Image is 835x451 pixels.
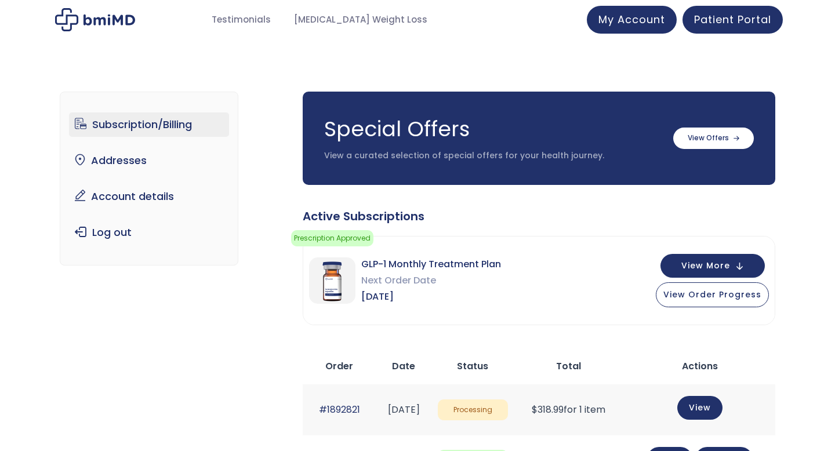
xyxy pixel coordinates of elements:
[392,359,415,373] span: Date
[324,115,662,144] h3: Special Offers
[361,256,501,272] span: GLP-1 Monthly Treatment Plan
[303,208,775,224] div: Active Subscriptions
[682,359,718,373] span: Actions
[514,384,624,435] td: for 1 item
[69,148,230,173] a: Addresses
[532,403,564,416] span: 318.99
[656,282,769,307] button: View Order Progress
[69,184,230,209] a: Account details
[388,403,420,416] time: [DATE]
[361,272,501,289] span: Next Order Date
[294,13,427,27] span: [MEDICAL_DATA] Weight Loss
[324,150,662,162] p: View a curated selection of special offers for your health journey.
[325,359,353,373] span: Order
[694,12,771,27] span: Patient Portal
[457,359,488,373] span: Status
[69,220,230,245] a: Log out
[60,92,239,265] nav: Account pages
[212,13,271,27] span: Testimonials
[682,6,783,34] a: Patient Portal
[660,254,765,278] button: View More
[556,359,581,373] span: Total
[598,12,665,27] span: My Account
[55,8,135,31] img: My account
[282,9,439,31] a: [MEDICAL_DATA] Weight Loss
[361,289,501,305] span: [DATE]
[200,9,282,31] a: Testimonials
[438,399,508,421] span: Processing
[291,230,373,246] span: Prescription Approved
[319,403,360,416] a: #1892821
[587,6,677,34] a: My Account
[663,289,761,300] span: View Order Progress
[69,112,230,137] a: Subscription/Billing
[677,396,723,420] a: View
[681,262,730,270] span: View More
[532,403,538,416] span: $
